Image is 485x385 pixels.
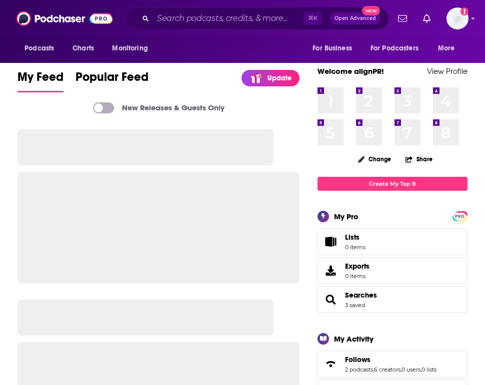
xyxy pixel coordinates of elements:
div: Search podcasts, credits, & more... [125,7,389,30]
span: Searches [317,286,467,313]
svg: Add a profile image [460,7,468,15]
span: 0 items [345,273,369,280]
span: Lists [345,233,365,242]
button: Open AdvancedNew [330,12,380,24]
span: Charts [72,41,94,55]
span: Lists [345,233,359,242]
span: Popular Feed [75,69,148,90]
a: Show notifications dropdown [419,10,434,27]
a: New Releases & Guests Only [93,102,224,113]
a: 2 podcasts [345,366,373,373]
span: Follows [345,355,370,364]
button: open menu [305,39,364,58]
span: 0 items [345,244,365,251]
a: Popular Feed [75,69,148,92]
button: Share [405,149,433,169]
a: Update [241,70,299,86]
button: open menu [364,39,433,58]
a: Searches [345,291,377,300]
a: Follows [321,357,341,371]
a: 6 creators [374,366,400,373]
span: Exports [345,262,369,271]
div: My Activity [334,334,373,344]
span: Lists [321,235,341,249]
a: Exports [317,257,467,284]
span: ⌘ K [303,12,322,25]
a: View Profile [427,66,467,76]
a: Lists [317,228,467,255]
span: PRO [454,213,466,220]
a: Searches [321,293,341,307]
span: Monitoring [112,41,147,55]
img: Podchaser - Follow, Share and Rate Podcasts [16,9,112,28]
span: Follows [317,351,467,378]
span: New [362,6,380,15]
span: , [373,366,374,373]
a: My Feed [17,69,63,92]
a: 0 users [401,366,420,373]
span: For Podcasters [370,41,418,55]
a: 3 saved [345,302,365,309]
p: Update [267,74,291,82]
span: For Business [312,41,352,55]
span: Podcasts [24,41,54,55]
a: Show notifications dropdown [394,10,411,27]
span: , [420,366,421,373]
button: open menu [17,39,67,58]
a: Create My Top 8 [317,177,467,190]
span: Exports [321,264,341,278]
a: PRO [454,212,466,219]
button: open menu [431,39,467,58]
span: , [400,366,401,373]
a: Follows [345,355,436,364]
button: Show profile menu [446,7,468,29]
span: Logged in as alignPR [446,7,468,29]
button: open menu [105,39,160,58]
a: Welcome alignPR! [317,66,384,76]
input: Search podcasts, credits, & more... [153,10,303,26]
img: User Profile [446,7,468,29]
span: More [438,41,455,55]
a: 0 lists [421,366,436,373]
span: My Feed [17,69,63,90]
button: Change [352,153,397,165]
a: Charts [66,39,100,58]
span: Open Advanced [334,16,376,21]
div: My Pro [334,212,358,221]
